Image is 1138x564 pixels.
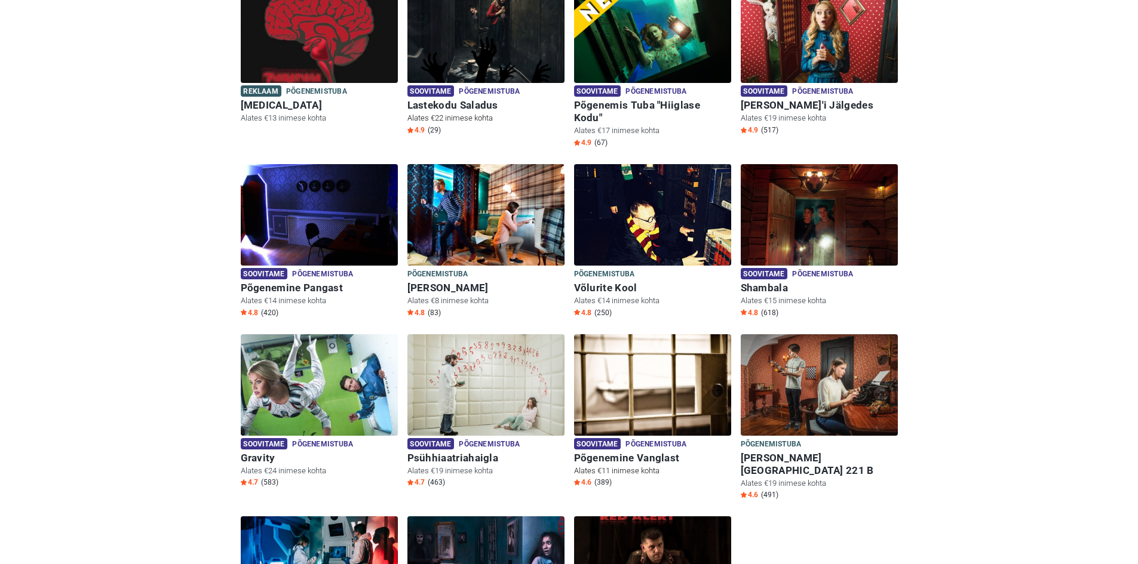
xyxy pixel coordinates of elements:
[792,268,853,281] span: Põgenemistuba
[241,309,247,315] img: Star
[241,295,398,306] p: Alates €14 inimese kohta
[574,138,591,147] span: 4.9
[574,295,731,306] p: Alates €14 inimese kohta
[241,308,258,318] span: 4.8
[594,308,612,318] span: (250)
[741,127,747,133] img: Star
[407,466,565,476] p: Alates €19 inimese kohta
[241,113,398,124] p: Alates €13 inimese kohta
[241,479,247,485] img: Star
[741,492,747,498] img: Star
[407,127,413,133] img: Star
[574,479,580,485] img: Star
[761,308,778,318] span: (618)
[594,138,608,147] span: (67)
[574,477,591,487] span: 4.6
[741,295,898,306] p: Alates €15 inimese kohta
[241,334,398,490] a: Gravity Soovitame Põgenemistuba Gravity Alates €24 inimese kohta Star4.7 (583)
[407,164,565,266] img: Sherlock Holmes
[428,477,445,487] span: (463)
[741,334,898,436] img: Baker Street 221 B
[407,479,413,485] img: Star
[574,309,580,315] img: Star
[574,452,731,464] h6: Põgenemine Vanglast
[407,334,565,490] a: Psühhiaatriahaigla Soovitame Põgenemistuba Psühhiaatriahaigla Alates €19 inimese kohta Star4.7 (463)
[741,309,747,315] img: Star
[241,438,288,449] span: Soovitame
[241,334,398,436] img: Gravity
[741,164,898,266] img: Shambala
[407,268,468,281] span: Põgenemistuba
[741,282,898,294] h6: Shambala
[574,140,580,146] img: Star
[407,334,565,436] img: Psühhiaatriahaigla
[459,438,520,451] span: Põgenemistuba
[407,452,565,464] h6: Psühhiaatriahaigla
[574,164,731,266] img: Võlurite Kool
[741,478,898,489] p: Alates €19 inimese kohta
[741,438,802,451] span: Põgenemistuba
[241,85,281,97] span: Reklaam
[407,99,565,112] h6: Lastekodu Saladus
[574,466,731,476] p: Alates €11 inimese kohta
[428,308,441,318] span: (83)
[574,438,621,449] span: Soovitame
[407,295,565,306] p: Alates €8 inimese kohta
[625,438,686,451] span: Põgenemistuba
[407,477,425,487] span: 4.7
[241,164,398,266] img: Põgenemine Pangast
[574,282,731,294] h6: Võlurite Kool
[574,164,731,320] a: Võlurite Kool Põgenemistuba Võlurite Kool Alates €14 inimese kohta Star4.8 (250)
[741,268,788,279] span: Soovitame
[741,99,898,112] h6: [PERSON_NAME]'i Jälgedes
[292,438,353,451] span: Põgenemistuba
[574,268,635,281] span: Põgenemistuba
[241,164,398,320] a: Põgenemine Pangast Soovitame Põgenemistuba Põgenemine Pangast Alates €14 inimese kohta Star4.8 (420)
[741,308,758,318] span: 4.8
[407,113,565,124] p: Alates €22 inimese kohta
[574,334,731,436] img: Põgenemine Vanglast
[574,308,591,318] span: 4.8
[407,85,455,97] span: Soovitame
[459,85,520,98] span: Põgenemistuba
[741,125,758,135] span: 4.9
[241,466,398,476] p: Alates €24 inimese kohta
[292,268,353,281] span: Põgenemistuba
[741,85,788,97] span: Soovitame
[574,334,731,490] a: Põgenemine Vanglast Soovitame Põgenemistuba Põgenemine Vanglast Alates €11 inimese kohta Star4.6 ...
[741,452,898,477] h6: [PERSON_NAME][GEOGRAPHIC_DATA] 221 B
[241,477,258,487] span: 4.7
[286,85,347,98] span: Põgenemistuba
[428,125,441,135] span: (29)
[407,282,565,294] h6: [PERSON_NAME]
[741,113,898,124] p: Alates €19 inimese kohta
[574,85,621,97] span: Soovitame
[241,282,398,294] h6: Põgenemine Pangast
[407,309,413,315] img: Star
[574,125,731,136] p: Alates €17 inimese kohta
[407,164,565,320] a: Sherlock Holmes Põgenemistuba [PERSON_NAME] Alates €8 inimese kohta Star4.8 (83)
[761,490,778,500] span: (491)
[761,125,778,135] span: (517)
[741,164,898,320] a: Shambala Soovitame Põgenemistuba Shambala Alates €15 inimese kohta Star4.8 (618)
[241,268,288,279] span: Soovitame
[741,490,758,500] span: 4.6
[741,334,898,503] a: Baker Street 221 B Põgenemistuba [PERSON_NAME][GEOGRAPHIC_DATA] 221 B Alates €19 inimese kohta St...
[594,477,612,487] span: (389)
[261,477,278,487] span: (583)
[407,438,455,449] span: Soovitame
[574,99,731,124] h6: Põgenemis Tuba "Hiiglase Kodu"
[241,99,398,112] h6: [MEDICAL_DATA]
[241,452,398,464] h6: Gravity
[407,125,425,135] span: 4.9
[792,85,853,98] span: Põgenemistuba
[407,308,425,318] span: 4.8
[261,308,278,318] span: (420)
[625,85,686,98] span: Põgenemistuba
